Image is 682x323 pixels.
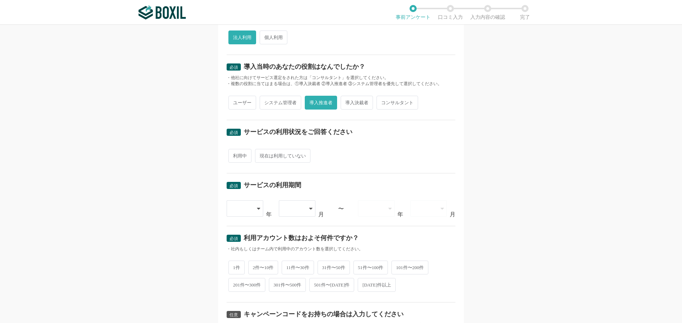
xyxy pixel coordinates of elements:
span: コンサルタント [377,96,418,110]
div: 月 [318,212,324,217]
span: 必須 [229,183,238,188]
span: 導入決裁者 [341,96,373,110]
div: ・他社に向けてサービス選定をされた方は「コンサルタント」を選択してください。 [227,75,455,81]
div: サービスの利用期間 [244,182,301,188]
div: ・社内もしくはチーム内で利用中のアカウント数を選択してください。 [227,246,455,252]
span: 101件〜200件 [391,261,428,274]
li: 口コミ入力 [432,5,469,20]
span: ユーザー [228,96,256,110]
div: 導入当時のあなたの役割はなんでしたか？ [244,63,365,70]
span: 31件〜50件 [318,261,350,274]
span: 51件〜100件 [353,261,388,274]
div: 年 [266,212,272,217]
span: 11件〜30件 [282,261,314,274]
div: キャンペーンコードをお持ちの場合は入力してください [244,311,404,317]
span: 現在は利用していない [255,149,310,163]
span: 法人利用 [228,30,256,44]
span: 必須 [229,130,238,135]
span: 501件〜[DATE]件 [309,278,354,292]
span: 個人利用 [260,30,287,44]
span: システム管理者 [260,96,301,110]
span: 2件〜10件 [248,261,278,274]
div: 月 [450,212,455,217]
div: 〜 [338,206,344,212]
span: 利用中 [228,149,251,163]
li: 入力内容の確認 [469,5,506,20]
span: 任意 [229,312,238,317]
div: ・複数の役割に当てはまる場合は、①導入決裁者 ②導入推進者 ③システム管理者を優先して選択してください。 [227,81,455,87]
img: ボクシルSaaS_ロゴ [139,5,186,20]
li: 事前アンケート [394,5,432,20]
span: 301件〜500件 [269,278,306,292]
span: 201件〜300件 [228,278,265,292]
div: 年 [397,212,403,217]
span: 必須 [229,236,238,241]
div: 利用アカウント数はおよそ何件ですか？ [244,235,359,241]
span: [DATE]件以上 [358,278,396,292]
div: サービスの利用状況をご回答ください [244,129,352,135]
li: 完了 [506,5,543,20]
span: 導入推進者 [305,96,337,110]
span: 1件 [228,261,245,274]
span: 必須 [229,65,238,70]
